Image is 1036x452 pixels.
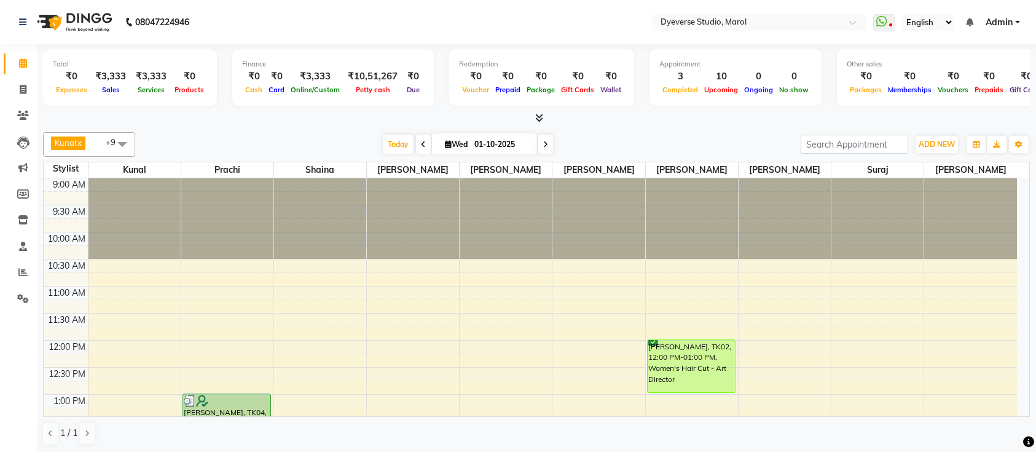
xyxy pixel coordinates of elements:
button: ADD NEW [916,136,958,153]
div: 12:30 PM [46,368,88,381]
div: 10 [701,69,741,84]
span: Petty cash [353,85,393,94]
div: 12:00 PM [46,341,88,354]
span: Services [135,85,168,94]
span: Kunal [55,138,76,148]
div: 9:00 AM [50,178,88,191]
span: Suraj [831,162,924,178]
span: Vouchers [935,85,971,94]
div: ₹3,333 [288,69,343,84]
span: No show [776,85,812,94]
span: [PERSON_NAME] [646,162,738,178]
span: Due [404,85,423,94]
div: ₹3,333 [131,69,171,84]
span: Wallet [597,85,624,94]
span: Kunal [88,162,181,178]
div: Finance [242,59,424,69]
img: logo [31,5,116,39]
div: 0 [776,69,812,84]
div: Redemption [459,59,624,69]
span: [PERSON_NAME] [739,162,831,178]
div: ₹0 [171,69,207,84]
div: ₹0 [971,69,1007,84]
div: Stylist [44,162,88,175]
span: Package [524,85,558,94]
span: Upcoming [701,85,741,94]
span: Expenses [53,85,90,94]
span: ADD NEW [919,140,955,149]
div: 1:00 PM [51,395,88,408]
span: Memberships [885,85,935,94]
span: Products [171,85,207,94]
span: Today [383,135,414,154]
span: Admin [986,16,1013,29]
input: 2025-10-01 [471,135,532,154]
span: Completed [659,85,701,94]
div: [PERSON_NAME], TK02, 12:00 PM-01:00 PM, Women's Hair Cut - Art Director [648,340,735,392]
span: +9 [106,137,125,147]
div: ₹0 [885,69,935,84]
b: 08047224946 [135,5,189,39]
div: [PERSON_NAME], TK04, 01:00 PM-01:40 PM, Full Face Threading,Threading - Eyebrows [183,394,270,428]
div: ₹0 [524,69,558,84]
span: Prepaid [492,85,524,94]
span: [PERSON_NAME] [460,162,552,178]
div: Appointment [659,59,812,69]
span: Prepaids [971,85,1007,94]
div: ₹0 [402,69,424,84]
span: Card [265,85,288,94]
div: ₹0 [53,69,90,84]
div: ₹0 [265,69,288,84]
div: 9:30 AM [50,205,88,218]
div: ₹0 [558,69,597,84]
div: ₹0 [459,69,492,84]
span: Prachi [181,162,273,178]
span: Wed [442,140,471,149]
span: 1 / 1 [60,427,77,440]
div: 11:00 AM [45,287,88,299]
div: ₹0 [597,69,624,84]
div: ₹3,333 [90,69,131,84]
div: 10:30 AM [45,260,88,272]
div: ₹10,51,267 [343,69,402,84]
span: Voucher [459,85,492,94]
div: ₹0 [847,69,885,84]
span: Ongoing [741,85,776,94]
div: ₹0 [492,69,524,84]
div: 11:30 AM [45,314,88,327]
div: 3 [659,69,701,84]
div: 0 [741,69,776,84]
span: Sales [99,85,123,94]
div: 10:00 AM [45,232,88,245]
span: Packages [847,85,885,94]
span: [PERSON_NAME] [924,162,1017,178]
span: Cash [242,85,265,94]
span: Gift Cards [558,85,597,94]
div: Total [53,59,207,69]
input: Search Appointment [801,135,908,154]
span: [PERSON_NAME] [367,162,459,178]
span: [PERSON_NAME] [552,162,645,178]
a: x [76,138,82,148]
div: ₹0 [242,69,265,84]
div: ₹0 [935,69,971,84]
span: Shaina [274,162,366,178]
span: Online/Custom [288,85,343,94]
